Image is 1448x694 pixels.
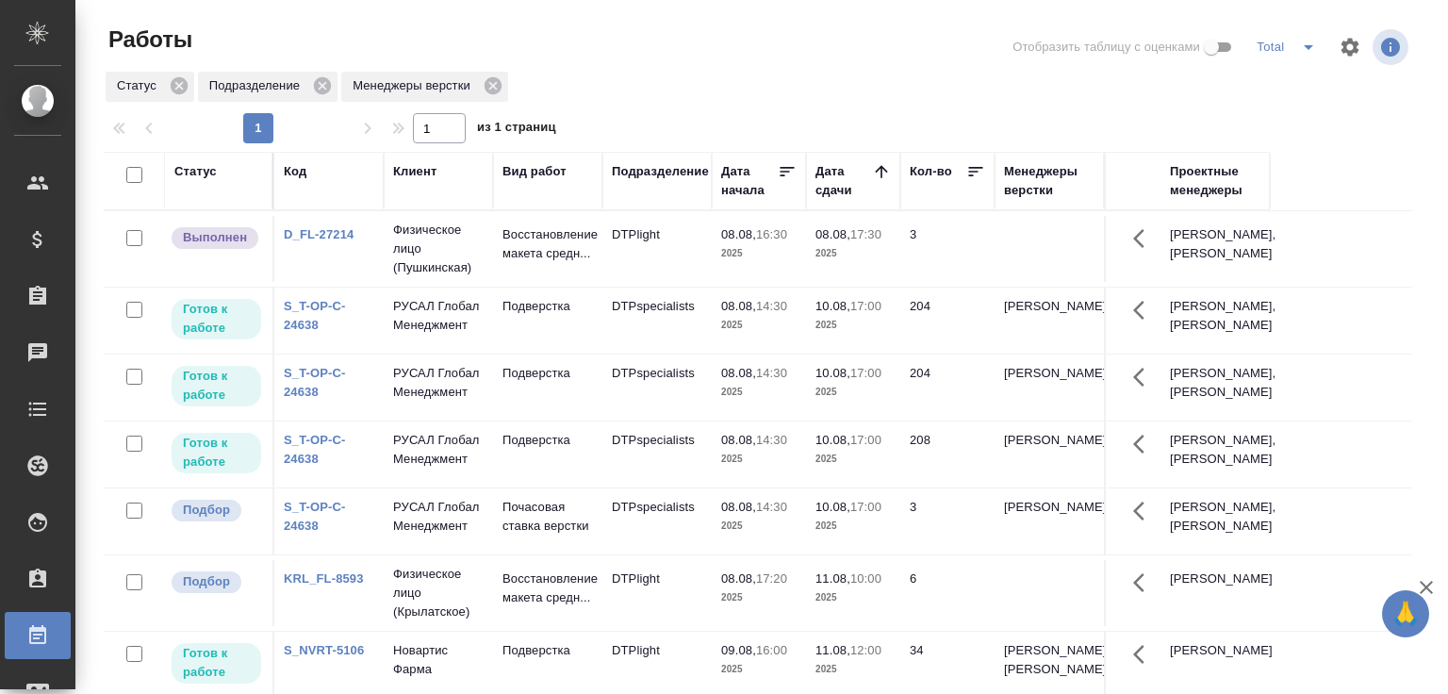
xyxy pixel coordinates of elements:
p: Подверстка [502,364,593,383]
div: Можно подбирать исполнителей [170,498,263,523]
p: [PERSON_NAME] [1004,364,1094,383]
p: РУСАЛ Глобал Менеджмент [393,297,484,335]
p: 12:00 [850,643,881,657]
div: Дата сдачи [815,162,872,200]
p: 2025 [815,244,891,263]
div: Менеджеры верстки [1004,162,1094,200]
a: S_T-OP-C-24638 [284,366,346,399]
button: Здесь прячутся важные кнопки [1122,216,1167,261]
a: S_NVRT-5106 [284,643,364,657]
p: РУСАЛ Глобал Менеджмент [393,364,484,402]
button: Здесь прячутся важные кнопки [1122,488,1167,534]
p: [PERSON_NAME], [PERSON_NAME] [1170,297,1260,335]
div: Статус [106,72,194,102]
p: 2025 [721,383,797,402]
p: [PERSON_NAME], [PERSON_NAME] [1004,641,1094,679]
p: Подбор [183,572,230,591]
p: 2025 [721,316,797,335]
td: 6 [900,560,995,626]
p: Почасовая ставка верстки [502,498,593,536]
span: Отобразить таблицу с оценками [1012,38,1200,57]
p: 08.08, [815,227,850,241]
p: 2025 [721,450,797,469]
p: 08.08, [721,366,756,380]
p: 14:30 [756,366,787,380]
div: Кол-во [910,162,952,181]
p: Физическое лицо (Крылатское) [393,565,484,621]
p: Подбор [183,501,230,520]
a: S_T-OP-C-24638 [284,500,346,533]
button: Здесь прячутся важные кнопки [1122,355,1167,400]
p: 14:30 [756,500,787,514]
span: Настроить таблицу [1327,25,1373,70]
div: Исполнитель завершил работу [170,225,263,251]
td: 204 [900,288,995,354]
p: [PERSON_NAME], [PERSON_NAME] [1170,431,1260,469]
p: 2025 [815,660,891,679]
p: Подверстка [502,641,593,660]
p: Физическое лицо (Пушкинская) [393,221,484,277]
p: РУСАЛ Глобал Менеджмент [393,431,484,469]
div: Можно подбирать исполнителей [170,570,263,595]
p: 2025 [721,517,797,536]
button: Здесь прячутся важные кнопки [1122,632,1167,677]
td: 208 [900,421,995,487]
div: Исполнитель может приступить к работе [170,364,263,408]
button: Здесь прячутся важные кнопки [1122,560,1167,605]
td: [PERSON_NAME] [1160,560,1270,626]
span: из 1 страниц [477,116,556,143]
td: 3 [900,488,995,554]
p: 2025 [721,660,797,679]
td: DTPspecialists [602,421,712,487]
button: 🙏 [1382,590,1429,637]
div: split button [1252,32,1327,62]
td: 204 [900,355,995,421]
p: 2025 [815,588,891,607]
p: 10.08, [815,433,850,447]
p: 14:30 [756,299,787,313]
p: 2025 [815,517,891,536]
p: 08.08, [721,299,756,313]
p: 17:00 [850,299,881,313]
p: [PERSON_NAME] [1004,431,1094,450]
div: Исполнитель может приступить к работе [170,431,263,475]
p: 2025 [721,588,797,607]
p: 17:00 [850,366,881,380]
div: Клиент [393,162,436,181]
p: 10.08, [815,299,850,313]
div: Исполнитель может приступить к работе [170,297,263,341]
p: 17:20 [756,571,787,586]
p: [PERSON_NAME], [PERSON_NAME] [1170,364,1260,402]
p: 09.08, [721,643,756,657]
a: KRL_FL-8593 [284,571,364,586]
button: Здесь прячутся важные кнопки [1122,288,1167,333]
button: Здесь прячутся важные кнопки [1122,421,1167,467]
p: [PERSON_NAME], [PERSON_NAME] [1170,225,1260,263]
p: Статус [117,76,163,95]
div: Дата начала [721,162,778,200]
p: Готов к работе [183,367,250,405]
p: 2025 [721,244,797,263]
p: 17:30 [850,227,881,241]
div: Код [284,162,306,181]
p: 14:30 [756,433,787,447]
p: РУСАЛ Глобал Менеджмент [393,498,484,536]
span: Работы [104,25,192,55]
p: Подверстка [502,297,593,316]
p: [PERSON_NAME] [1004,498,1094,517]
p: 08.08, [721,227,756,241]
div: Подразделение [612,162,709,181]
td: DTPlight [602,560,712,626]
td: DTPlight [602,216,712,282]
p: 08.08, [721,571,756,586]
p: 11.08, [815,643,850,657]
p: 2025 [815,316,891,335]
p: 10.08, [815,366,850,380]
td: DTPspecialists [602,355,712,421]
p: Подразделение [209,76,306,95]
td: 3 [900,216,995,282]
p: Новартис Фарма [393,641,484,679]
td: DTPspecialists [602,288,712,354]
a: D_FL-27214 [284,227,354,241]
a: S_T-OP-C-24638 [284,299,346,332]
